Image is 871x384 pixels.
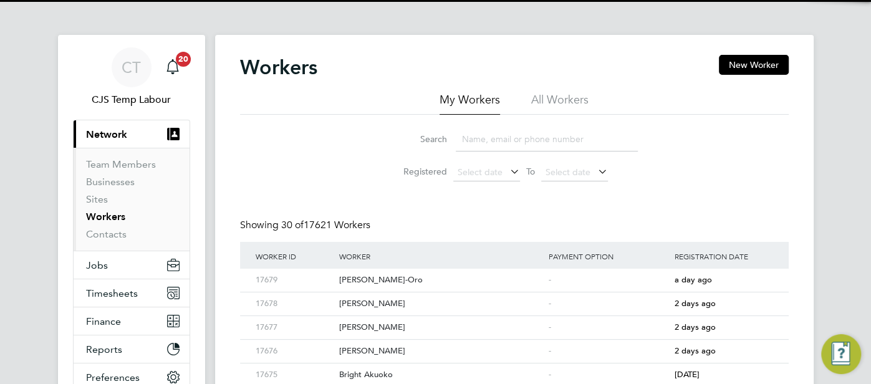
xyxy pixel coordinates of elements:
[281,219,370,231] span: 17621 Workers
[253,292,336,315] div: 17678
[253,340,336,363] div: 17676
[253,242,336,271] div: Worker ID
[86,176,135,188] a: Businesses
[336,269,546,292] div: [PERSON_NAME]-Oro
[391,133,447,145] label: Search
[546,269,671,292] div: -
[458,166,503,178] span: Select date
[253,339,776,350] a: 17676[PERSON_NAME]-2 days ago
[674,369,699,380] span: [DATE]
[336,340,546,363] div: [PERSON_NAME]
[719,55,789,75] button: New Worker
[546,340,671,363] div: -
[86,343,122,355] span: Reports
[522,163,539,180] span: To
[240,219,373,232] div: Showing
[253,292,776,302] a: 17678[PERSON_NAME]-2 days ago
[253,363,776,373] a: 17675Bright Akuoko-[DATE]
[86,372,140,383] span: Preferences
[281,219,304,231] span: 30 of
[86,128,127,140] span: Network
[391,166,447,177] label: Registered
[176,52,191,67] span: 20
[160,47,185,87] a: 20
[546,316,671,339] div: -
[674,298,715,309] span: 2 days ago
[674,322,715,332] span: 2 days ago
[546,242,671,271] div: Payment Option
[73,92,190,107] span: CJS Temp Labour
[440,92,500,115] li: My Workers
[74,120,190,148] button: Network
[74,279,190,307] button: Timesheets
[336,316,546,339] div: [PERSON_NAME]
[671,242,776,271] div: Registration Date
[73,47,190,107] a: CTCJS Temp Labour
[674,345,715,356] span: 2 days ago
[253,315,776,326] a: 17677[PERSON_NAME]-2 days ago
[253,268,776,279] a: 17679[PERSON_NAME]-Oro-a day ago
[86,158,156,170] a: Team Members
[821,334,861,374] button: Engage Resource Center
[546,292,671,315] div: -
[456,127,638,151] input: Name, email or phone number
[122,59,141,75] span: CT
[253,269,336,292] div: 17679
[336,292,546,315] div: [PERSON_NAME]
[86,259,108,271] span: Jobs
[240,55,317,80] h2: Workers
[86,315,121,327] span: Finance
[336,242,546,271] div: Worker
[74,307,190,335] button: Finance
[86,211,125,223] a: Workers
[531,92,589,115] li: All Workers
[74,251,190,279] button: Jobs
[86,228,127,240] a: Contacts
[74,335,190,363] button: Reports
[86,287,138,299] span: Timesheets
[74,148,190,251] div: Network
[546,166,590,178] span: Select date
[253,316,336,339] div: 17677
[86,193,108,205] a: Sites
[674,274,711,285] span: a day ago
